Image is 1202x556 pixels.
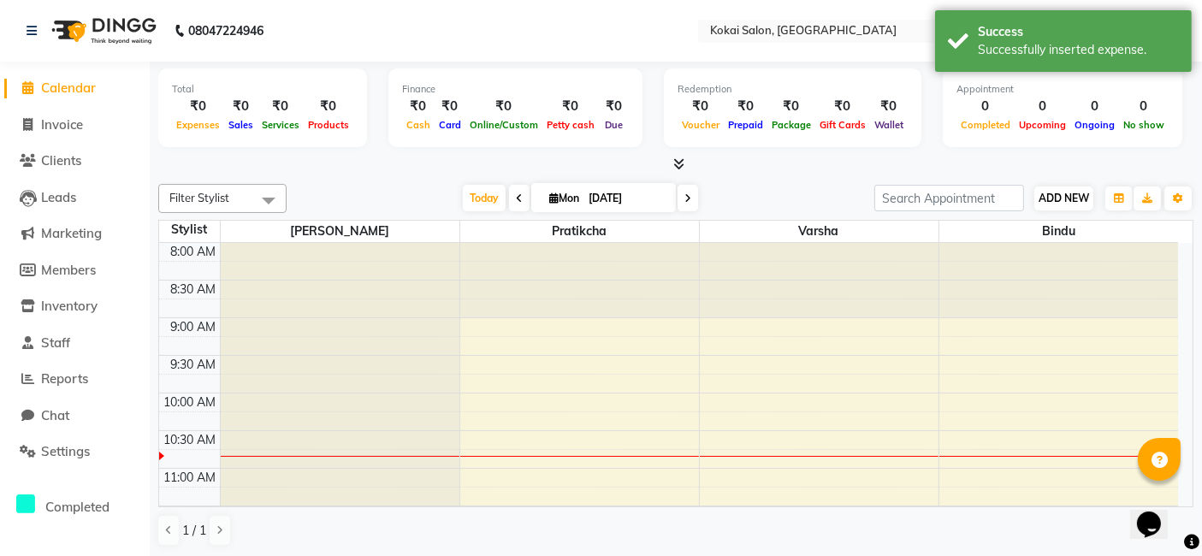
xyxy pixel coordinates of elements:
[188,7,263,55] b: 08047224946
[1119,119,1169,131] span: No show
[224,119,258,131] span: Sales
[815,97,870,116] div: ₹0
[4,442,145,462] a: Settings
[161,431,220,449] div: 10:30 AM
[465,97,542,116] div: ₹0
[678,82,908,97] div: Redemption
[172,97,224,116] div: ₹0
[956,82,1169,97] div: Appointment
[4,334,145,353] a: Staff
[4,188,145,208] a: Leads
[1015,97,1070,116] div: 0
[168,243,220,261] div: 8:00 AM
[304,119,353,131] span: Products
[1039,192,1089,204] span: ADD NEW
[583,186,669,211] input: 2025-09-01
[435,119,465,131] span: Card
[221,221,459,242] span: [PERSON_NAME]
[41,334,70,351] span: Staff
[258,119,304,131] span: Services
[41,152,81,169] span: Clients
[168,318,220,336] div: 9:00 AM
[168,281,220,299] div: 8:30 AM
[41,225,102,241] span: Marketing
[4,370,145,389] a: Reports
[41,407,69,423] span: Chat
[41,116,83,133] span: Invoice
[402,119,435,131] span: Cash
[4,79,145,98] a: Calendar
[258,97,304,116] div: ₹0
[870,97,908,116] div: ₹0
[678,97,724,116] div: ₹0
[545,192,583,204] span: Mon
[978,41,1179,59] div: Successfully inserted expense.
[45,499,110,515] span: Completed
[402,97,435,116] div: ₹0
[978,23,1179,41] div: Success
[465,119,542,131] span: Online/Custom
[1015,119,1070,131] span: Upcoming
[4,297,145,316] a: Inventory
[4,224,145,244] a: Marketing
[724,97,767,116] div: ₹0
[678,119,724,131] span: Voucher
[182,522,206,540] span: 1 / 1
[767,97,815,116] div: ₹0
[41,370,88,387] span: Reports
[870,119,908,131] span: Wallet
[159,221,220,239] div: Stylist
[1119,97,1169,116] div: 0
[724,119,767,131] span: Prepaid
[956,119,1015,131] span: Completed
[460,221,699,242] span: Pratikcha
[168,356,220,374] div: 9:30 AM
[41,262,96,278] span: Members
[44,7,161,55] img: logo
[542,97,599,116] div: ₹0
[304,97,353,116] div: ₹0
[700,221,939,242] span: Varsha
[435,97,465,116] div: ₹0
[815,119,870,131] span: Gift Cards
[1034,186,1093,210] button: ADD NEW
[956,97,1015,116] div: 0
[169,191,229,204] span: Filter Stylist
[161,469,220,487] div: 11:00 AM
[874,185,1024,211] input: Search Appointment
[4,151,145,171] a: Clients
[767,119,815,131] span: Package
[161,393,220,411] div: 10:00 AM
[1130,488,1185,539] iframe: chat widget
[41,189,76,205] span: Leads
[41,443,90,459] span: Settings
[224,97,258,116] div: ₹0
[41,80,96,96] span: Calendar
[599,97,629,116] div: ₹0
[542,119,599,131] span: Petty cash
[1070,97,1119,116] div: 0
[172,119,224,131] span: Expenses
[463,185,506,211] span: Today
[161,506,220,524] div: 11:30 AM
[1070,119,1119,131] span: Ongoing
[601,119,627,131] span: Due
[41,298,98,314] span: Inventory
[939,221,1179,242] span: Bindu
[402,82,629,97] div: Finance
[172,82,353,97] div: Total
[4,115,145,135] a: Invoice
[4,261,145,281] a: Members
[4,406,145,426] a: Chat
